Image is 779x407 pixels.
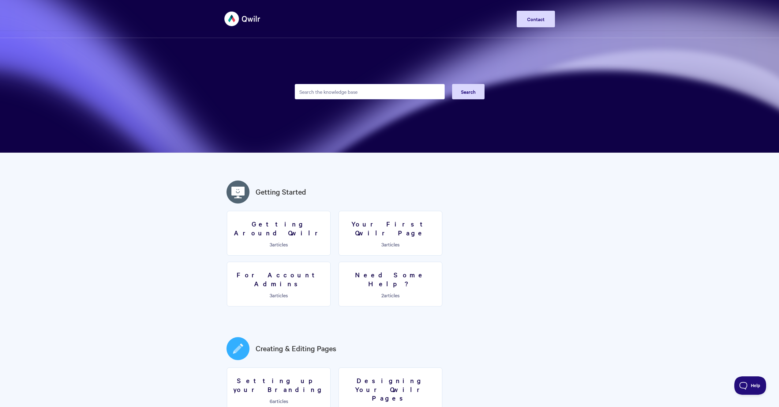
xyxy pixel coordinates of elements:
[231,270,327,288] h3: For Account Admins
[295,84,445,99] input: Search the knowledge base
[227,211,331,256] a: Getting Around Qwilr 3articles
[343,219,438,237] h3: Your First Qwilr Page
[343,242,438,247] p: articles
[343,292,438,298] p: articles
[343,270,438,288] h3: Need Some Help?
[339,262,442,306] a: Need Some Help? 2articles
[452,84,485,99] button: Search
[381,241,384,248] span: 3
[256,343,336,354] a: Creating & Editing Pages
[461,88,476,95] span: Search
[339,211,442,256] a: Your First Qwilr Page 3articles
[227,262,331,306] a: For Account Admins 3articles
[231,398,327,404] p: articles
[270,292,272,299] span: 3
[224,7,261,30] img: Qwilr Help Center
[231,242,327,247] p: articles
[231,292,327,298] p: articles
[343,376,438,402] h3: Designing Your Qwilr Pages
[517,11,555,27] a: Contact
[231,219,327,237] h3: Getting Around Qwilr
[270,241,272,248] span: 3
[270,397,272,404] span: 6
[734,376,767,395] iframe: Toggle Customer Support
[381,292,384,299] span: 2
[256,186,306,197] a: Getting Started
[231,376,327,394] h3: Setting up your Branding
